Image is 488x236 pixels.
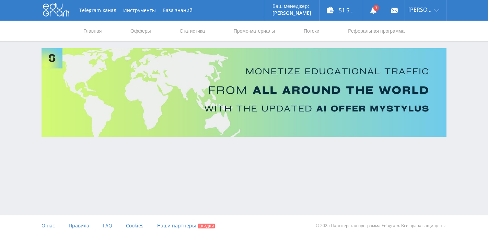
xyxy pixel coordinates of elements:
[69,215,89,236] a: Правила
[179,21,206,41] a: Статистика
[408,7,432,12] span: [PERSON_NAME]
[303,21,320,41] a: Потоки
[130,21,152,41] a: Офферы
[42,222,55,229] span: О нас
[272,3,311,9] p: Ваш менеджер:
[103,222,112,229] span: FAQ
[69,222,89,229] span: Правила
[157,222,196,229] span: Наши партнеры
[42,48,446,137] img: Banner
[126,215,143,236] a: Cookies
[103,215,112,236] a: FAQ
[83,21,102,41] a: Главная
[42,215,55,236] a: О нас
[272,10,311,16] p: [PERSON_NAME]
[233,21,276,41] a: Промо-материалы
[157,215,215,236] a: Наши партнеры Скидки
[198,224,215,228] span: Скидки
[126,222,143,229] span: Cookies
[347,21,405,41] a: Реферальная программа
[247,215,446,236] div: © 2025 Партнёрская программа Edugram. Все права защищены.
